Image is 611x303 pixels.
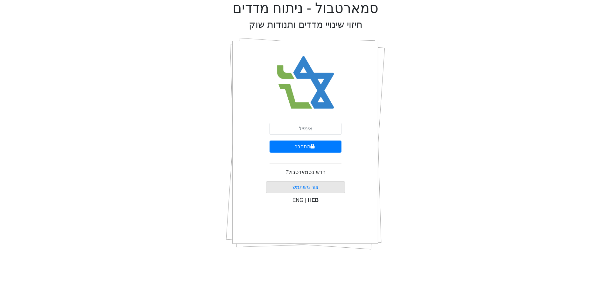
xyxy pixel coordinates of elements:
h2: חיזוי שינויי מדדים ותנודות שוק [249,19,362,30]
button: התחבר [270,141,341,153]
span: ENG [292,197,304,203]
input: אימייל [270,123,341,135]
p: חדש בסמארטבול? [285,169,325,176]
button: צור משתמש [266,181,345,193]
img: Smart Bull [271,48,340,118]
span: HEB [308,197,319,203]
a: צור משתמש [292,184,319,190]
span: | [305,197,306,203]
